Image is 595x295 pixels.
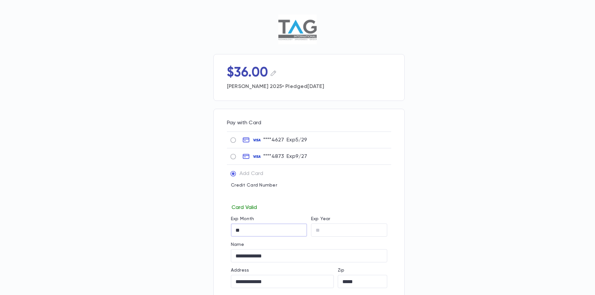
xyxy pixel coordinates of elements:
label: Zip [338,268,344,273]
p: Pay with Card [227,120,391,126]
label: Address [231,268,249,273]
p: $36.00 [227,65,268,81]
label: Exp Year [311,216,330,221]
p: Card Valid [231,203,387,211]
p: Exp 5 / 29 [287,137,307,143]
iframe: card [231,190,387,203]
p: Add Card [239,170,263,177]
p: Credit Card Number [231,183,387,188]
label: Exp Month [231,216,254,221]
label: Name [231,242,244,247]
p: Exp 9 / 27 [287,153,307,160]
img: TAG Lakewood [278,15,316,44]
p: [PERSON_NAME] 2025 • Pledged [DATE] [227,81,391,90]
